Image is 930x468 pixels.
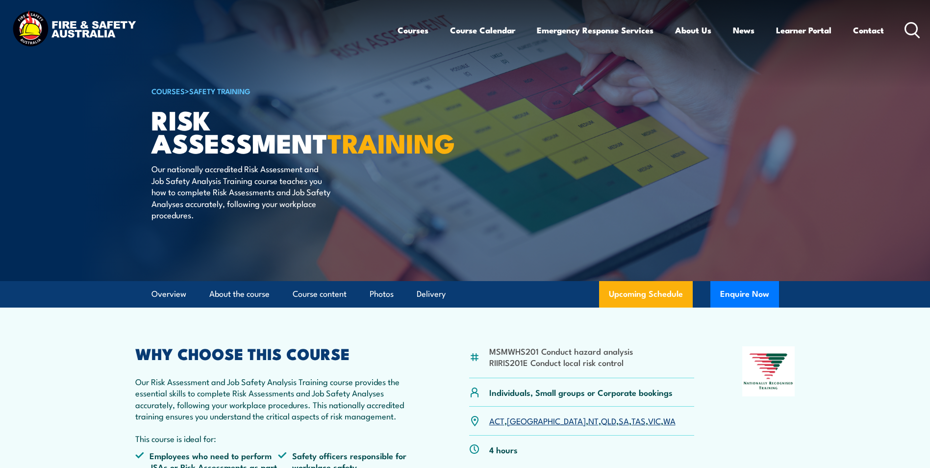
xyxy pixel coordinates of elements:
[599,281,693,308] a: Upcoming Schedule
[489,415,676,426] p: , , , , , , ,
[710,281,779,308] button: Enquire Now
[742,346,795,396] img: Nationally Recognised Training logo.
[489,444,518,455] p: 4 hours
[151,281,186,307] a: Overview
[489,345,633,357] li: MSMWHS201 Conduct hazard analysis
[489,415,504,426] a: ACT
[537,17,654,43] a: Emergency Response Services
[619,415,629,426] a: SA
[417,281,446,307] a: Delivery
[450,17,515,43] a: Course Calendar
[675,17,711,43] a: About Us
[189,85,251,96] a: Safety Training
[733,17,754,43] a: News
[648,415,661,426] a: VIC
[151,108,394,154] h1: Risk Assessment
[151,85,394,97] h6: >
[293,281,347,307] a: Course content
[151,85,185,96] a: COURSES
[135,433,422,444] p: This course is ideal for:
[209,281,270,307] a: About the course
[663,415,676,426] a: WA
[489,387,673,398] p: Individuals, Small groups or Corporate bookings
[601,415,616,426] a: QLD
[853,17,884,43] a: Contact
[507,415,586,426] a: [GEOGRAPHIC_DATA]
[327,122,455,162] strong: TRAINING
[776,17,831,43] a: Learner Portal
[135,376,422,422] p: Our Risk Assessment and Job Safety Analysis Training course provides the essential skills to comp...
[398,17,428,43] a: Courses
[631,415,646,426] a: TAS
[489,357,633,368] li: RIIRIS201E Conduct local risk control
[151,163,330,220] p: Our nationally accredited Risk Assessment and Job Safety Analysis Training course teaches you how...
[588,415,599,426] a: NT
[370,281,394,307] a: Photos
[135,346,422,360] h2: WHY CHOOSE THIS COURSE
